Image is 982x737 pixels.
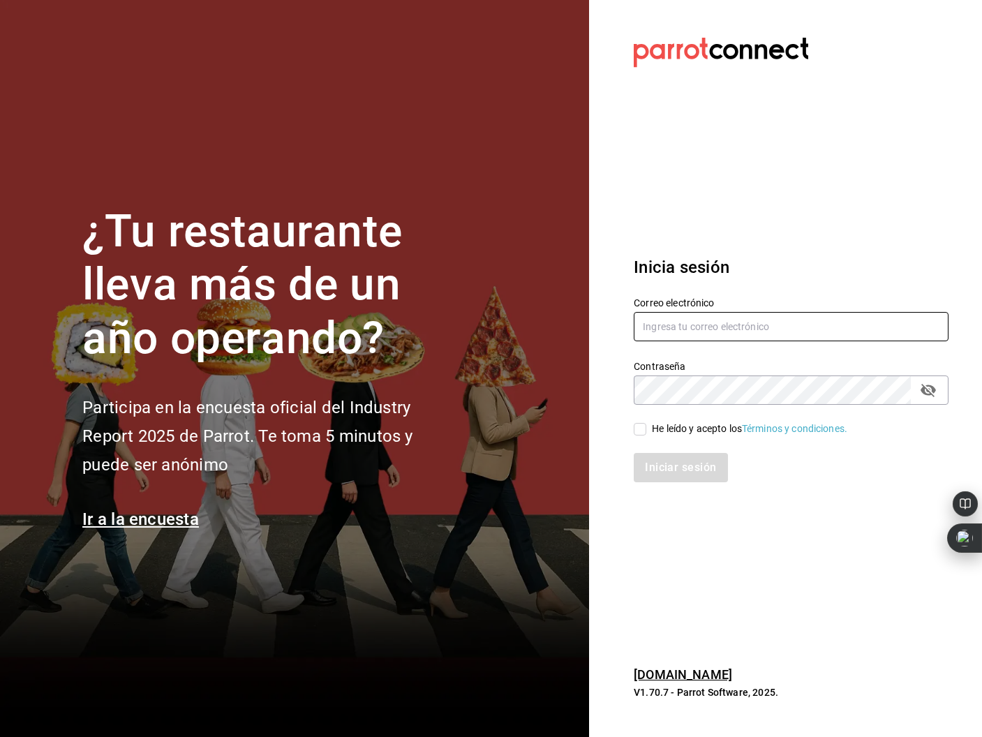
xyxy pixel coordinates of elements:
[652,422,847,436] div: He leído y acepto los
[82,205,459,366] h1: ¿Tu restaurante lleva más de un año operando?
[634,255,948,280] h3: Inicia sesión
[634,297,948,307] label: Correo electrónico
[634,361,948,371] label: Contraseña
[82,394,459,479] h2: Participa en la encuesta oficial del Industry Report 2025 de Parrot. Te toma 5 minutos y puede se...
[742,423,847,434] a: Términos y condiciones.
[916,378,940,402] button: passwordField
[82,509,199,529] a: Ir a la encuesta
[634,312,948,341] input: Ingresa tu correo electrónico
[634,667,732,682] a: [DOMAIN_NAME]
[634,685,948,699] p: V1.70.7 - Parrot Software, 2025.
